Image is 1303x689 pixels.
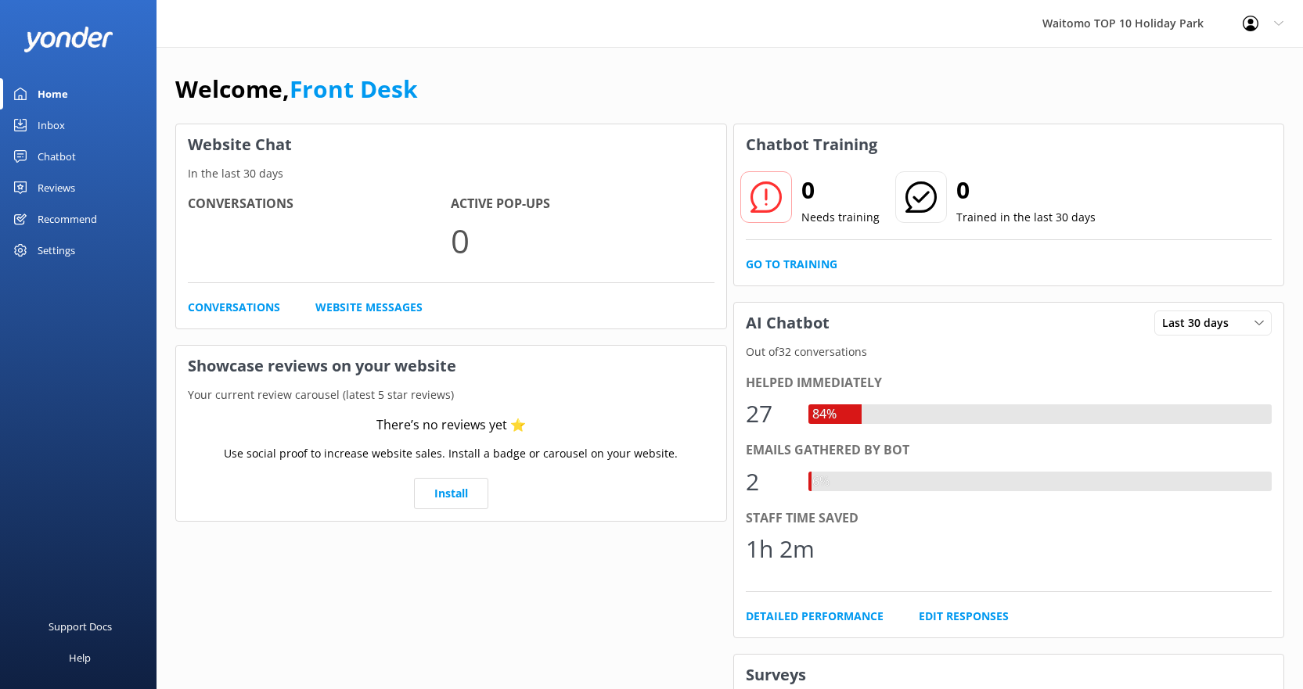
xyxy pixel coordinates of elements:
a: Conversations [188,299,280,316]
p: Use social proof to increase website sales. Install a badge or carousel on your website. [224,445,678,462]
div: Staff time saved [746,508,1272,529]
div: Reviews [38,172,75,203]
h2: 0 [956,171,1096,209]
a: Go to Training [746,256,837,273]
a: Website Messages [315,299,423,316]
div: There’s no reviews yet ⭐ [376,415,526,436]
div: Home [38,78,68,109]
div: Recommend [38,203,97,235]
div: Chatbot [38,141,76,172]
h1: Welcome, [175,70,418,108]
div: 1h 2m [746,530,815,568]
h3: AI Chatbot [734,303,841,343]
h3: Chatbot Training [734,124,889,165]
h3: Showcase reviews on your website [176,346,726,386]
p: Out of 32 conversations [734,343,1284,361]
div: 27 [746,395,793,432]
h2: 0 [801,171,880,209]
p: 0 [451,214,714,267]
div: 84% [808,404,840,425]
div: Inbox [38,109,65,141]
p: In the last 30 days [176,165,726,182]
p: Trained in the last 30 days [956,209,1096,226]
div: 2 [746,463,793,501]
div: Helped immediately [746,373,1272,393]
div: 6% [808,472,833,492]
img: yonder-white-logo.png [23,27,113,52]
h3: Website Chat [176,124,726,165]
span: Last 30 days [1162,314,1238,332]
div: Emails gathered by bot [746,440,1272,461]
h4: Conversations [188,194,451,214]
div: Support Docs [49,611,112,642]
a: Detailed Performance [746,608,884,625]
p: Needs training [801,209,880,226]
h4: Active Pop-ups [451,194,714,214]
div: Help [69,642,91,673]
div: Settings [38,235,75,266]
a: Front Desk [290,73,418,105]
a: Edit Responses [919,608,1009,625]
a: Install [414,478,488,509]
p: Your current review carousel (latest 5 star reviews) [176,386,726,404]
